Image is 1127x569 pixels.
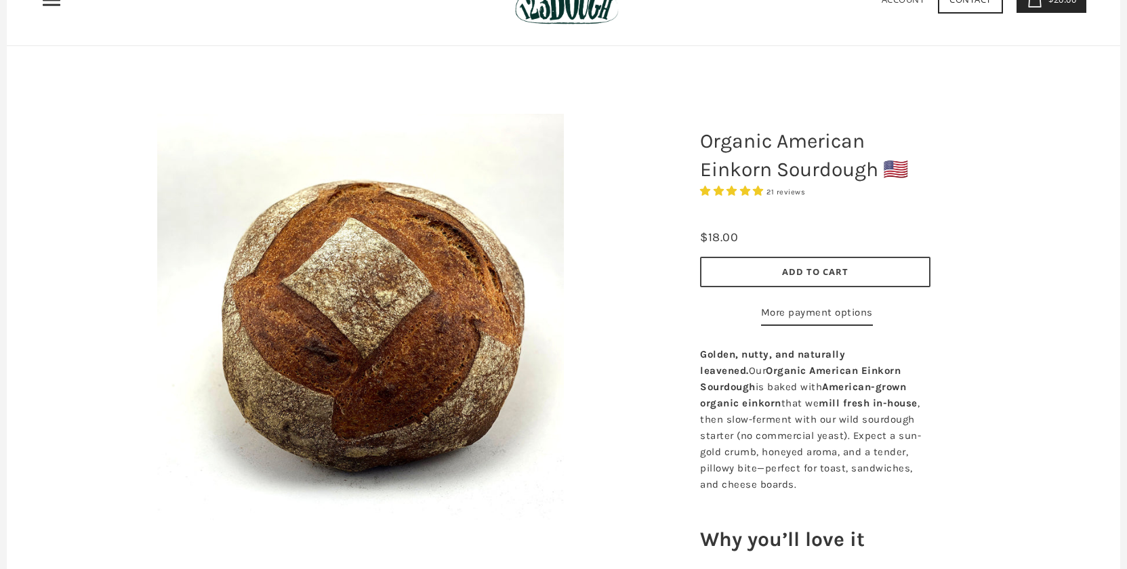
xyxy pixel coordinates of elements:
[700,346,930,492] p: Our is baked with that we , then slow-ferment with our wild sourdough starter (no commercial yeas...
[700,257,930,287] button: Add to Cart
[700,348,845,377] b: Golden, nutty, and naturally leavened.
[761,304,873,326] a: More payment options
[700,228,738,247] div: $18.00
[690,120,941,190] h1: Organic American Einkorn Sourdough 🇺🇸
[819,397,918,409] b: mill fresh in-house
[766,188,805,196] span: 21 reviews
[700,364,901,393] b: Organic American Einkorn Sourdough
[157,114,564,520] img: Organic American Einkorn Sourdough 🇺🇸
[700,527,865,551] b: Why you’ll love it
[75,114,646,520] a: Organic American Einkorn Sourdough 🇺🇸
[782,266,848,278] span: Add to Cart
[700,185,766,197] span: 4.95 stars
